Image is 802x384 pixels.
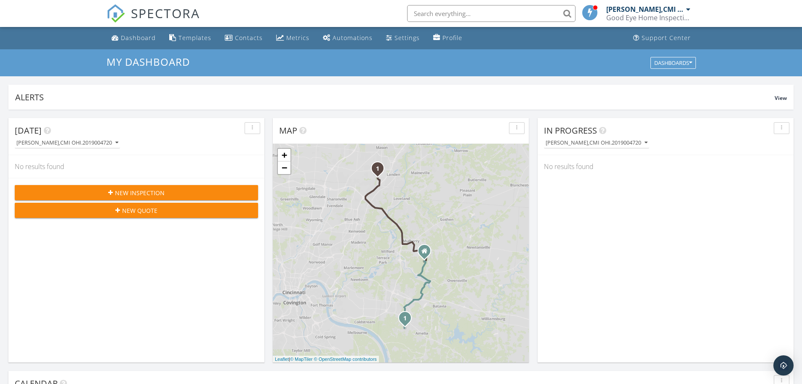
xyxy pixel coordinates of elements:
div: Profile [442,34,462,42]
a: Zoom in [278,149,290,161]
div: [PERSON_NAME],CMI OHI.2019004720 [546,140,647,146]
a: Automations (Basic) [320,30,376,46]
span: Map [279,125,297,136]
a: Contacts [221,30,266,46]
span: View [775,94,787,102]
a: Company Profile [430,30,466,46]
button: New Inspection [15,185,258,200]
a: © MapTiler [290,357,313,362]
div: Alerts [15,91,775,103]
span: New Quote [122,206,157,215]
div: Support Center [642,34,691,42]
a: Leaflet [275,357,289,362]
div: Dashboard [121,34,156,42]
button: [PERSON_NAME],CMI OHI.2019004720 [15,137,120,149]
img: The Best Home Inspection Software - Spectora [107,4,125,23]
a: Dashboard [108,30,159,46]
div: 1446 Pine Bluffs Way, Milford OH 45150 [424,251,429,256]
div: Metrics [286,34,309,42]
div: 3632 Merwin 10 Mile Rd, Cincinnati, OH 45245 [405,318,410,323]
a: SPECTORA [107,11,200,29]
a: Metrics [273,30,313,46]
div: Automations [333,34,373,42]
div: [PERSON_NAME],CMI OHI.2019004720 [606,5,684,13]
div: | [273,356,379,363]
div: No results found [8,155,264,178]
input: Search everything... [407,5,576,22]
div: 9204 Beacon St, Mason, OH 45040 [378,168,383,173]
span: In Progress [544,125,597,136]
span: [DATE] [15,125,42,136]
i: 1 [403,316,407,322]
div: No results found [538,155,794,178]
div: Settings [394,34,420,42]
span: SPECTORA [131,4,200,22]
button: New Quote [15,203,258,218]
span: New Inspection [115,188,165,197]
div: Templates [179,34,211,42]
i: 1 [376,166,379,172]
button: [PERSON_NAME],CMI OHI.2019004720 [544,137,649,149]
button: Dashboards [650,57,696,69]
span: My Dashboard [107,55,190,69]
a: Support Center [630,30,694,46]
a: Templates [166,30,215,46]
div: [PERSON_NAME],CMI OHI.2019004720 [16,140,118,146]
a: Settings [383,30,423,46]
div: Dashboards [654,60,692,66]
div: Good Eye Home Inspections, Sewer Scopes & Mold Testing [606,13,690,22]
a: Zoom out [278,161,290,174]
div: Open Intercom Messenger [773,355,794,376]
a: © OpenStreetMap contributors [314,357,377,362]
div: Contacts [235,34,263,42]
